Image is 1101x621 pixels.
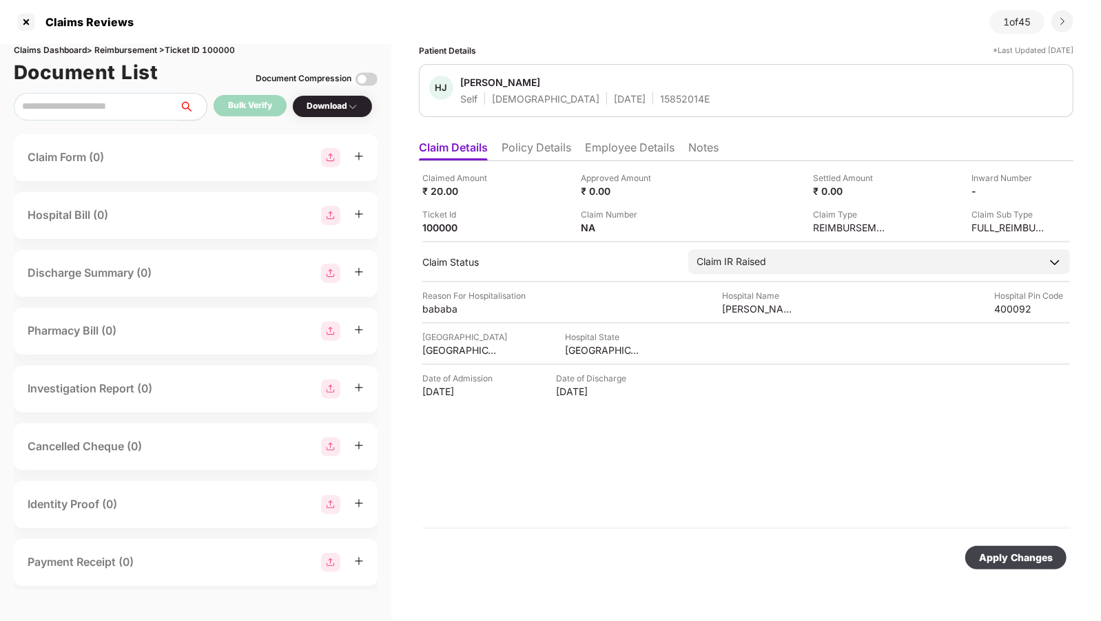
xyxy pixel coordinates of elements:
[347,101,358,112] img: svg+xml;base64,PHN2ZyBpZD0iRHJvcGRvd24tMzJ4MzIiIHhtbG5zPSJodHRwOi8vd3d3LnczLm9yZy8yMDAwL3N2ZyIgd2...
[321,206,340,225] img: svg+xml;base64,PHN2ZyBpZD0iR3JvdXBfMjg4MTMiIGRhdGEtbmFtZT0iR3JvdXAgMjg4MTMiIHhtbG5zPSJodHRwOi8vd3...
[419,140,488,160] li: Claim Details
[422,289,526,302] div: Reason For Hospitalisation
[422,302,498,315] div: bababa
[582,171,657,185] div: Approved Amount
[321,379,340,399] img: svg+xml;base64,PHN2ZyBpZD0iR3JvdXBfMjg4MTMiIGRhdGEtbmFtZT0iR3JvdXAgMjg4MTMiIHhtbG5zPSJodHRwOi8vd3...
[688,140,719,160] li: Notes
[354,441,364,450] span: plus
[585,140,675,160] li: Employee Details
[722,302,798,315] div: [PERSON_NAME][DEMOGRAPHIC_DATA]
[502,140,571,160] li: Policy Details
[28,149,104,166] div: Claim Form (0)
[614,92,646,105] div: [DATE]
[28,554,134,571] div: Payment Receipt (0)
[422,344,498,357] div: [GEOGRAPHIC_DATA]
[422,372,498,385] div: Date of Admission
[321,322,340,341] img: svg+xml;base64,PHN2ZyBpZD0iR3JvdXBfMjg4MTMiIGRhdGEtbmFtZT0iR3JvdXAgMjg4MTMiIHhtbG5zPSJodHRwOi8vd3...
[460,92,477,105] div: Self
[565,330,641,344] div: Hospital State
[422,330,507,344] div: [GEOGRAPHIC_DATA]
[28,380,152,397] div: Investigation Report (0)
[813,171,889,185] div: Settled Amount
[422,171,498,185] div: Claimed Amount
[422,221,498,234] div: 100000
[813,221,889,234] div: REIMBURSEMENT
[422,185,498,198] div: ₹ 20.00
[994,302,1070,315] div: 400092
[178,101,207,112] span: search
[228,99,272,112] div: Bulk Verify
[14,44,378,57] div: Claims Dashboard > Reimbursement > Ticket ID 100000
[307,100,358,113] div: Download
[971,221,1047,234] div: FULL_REIMBURSEMENT
[660,92,710,105] div: 15852014E
[28,322,116,339] div: Pharmacy Bill (0)
[354,209,364,219] span: plus
[582,185,657,198] div: ₹ 0.00
[356,68,378,90] img: svg+xml;base64,PHN2ZyBpZD0iVG9nZ2xlLTMyeDMyIiB4bWxucz0iaHR0cDovL3d3dy53My5vcmcvMjAwMC9zdmciIHdpZH...
[582,221,657,234] div: NA
[492,92,599,105] div: [DEMOGRAPHIC_DATA]
[28,264,152,282] div: Discharge Summary (0)
[28,438,142,455] div: Cancelled Cheque (0)
[813,185,889,198] div: ₹ 0.00
[971,185,1047,198] div: -
[422,385,498,398] div: [DATE]
[419,44,476,57] div: Patient Details
[321,437,340,456] img: svg+xml;base64,PHN2ZyBpZD0iR3JvdXBfMjg4MTMiIGRhdGEtbmFtZT0iR3JvdXAgMjg4MTMiIHhtbG5zPSJodHRwOi8vd3...
[178,93,207,120] button: search
[28,207,108,224] div: Hospital Bill (0)
[28,496,117,513] div: Identity Proof (0)
[565,344,641,357] div: [GEOGRAPHIC_DATA]
[422,208,498,221] div: Ticket Id
[256,72,351,85] div: Document Compression
[556,385,632,398] div: [DATE]
[971,171,1047,185] div: Inward Number
[321,553,340,572] img: svg+xml;base64,PHN2ZyBpZD0iR3JvdXBfMjg4MTMiIGRhdGEtbmFtZT0iR3JvdXAgMjg4MTMiIHhtbG5zPSJodHRwOi8vd3...
[1048,255,1062,269] img: downArrowIcon
[37,15,134,29] div: Claims Reviews
[429,76,453,100] div: HJ
[321,264,340,283] img: svg+xml;base64,PHN2ZyBpZD0iR3JvdXBfMjg4MTMiIGRhdGEtbmFtZT0iR3JvdXAgMjg4MTMiIHhtbG5zPSJodHRwOi8vd3...
[697,254,766,269] div: Claim IR Raised
[354,151,364,161] span: plus
[582,208,657,221] div: Claim Number
[722,289,798,302] div: Hospital Name
[556,372,632,385] div: Date of Discharge
[321,148,340,167] img: svg+xml;base64,PHN2ZyBpZD0iR3JvdXBfMjg4MTMiIGRhdGEtbmFtZT0iR3JvdXAgMjg4MTMiIHhtbG5zPSJodHRwOi8vd3...
[993,44,1073,57] div: *Last Updated [DATE]
[979,550,1053,565] div: Apply Changes
[1057,16,1068,27] img: svg+xml;base64,PHN2ZyBpZD0iRHJvcGRvd24tMzJ4MzIiIHhtbG5zPSJodHRwOi8vd3d3LnczLm9yZy8yMDAwL3N2ZyIgd2...
[14,57,158,87] h1: Document List
[994,289,1070,302] div: Hospital Pin Code
[422,255,675,269] div: Claim Status
[354,383,364,392] span: plus
[460,76,540,89] div: [PERSON_NAME]
[971,208,1047,221] div: Claim Sub Type
[354,267,364,277] span: plus
[354,325,364,335] span: plus
[321,495,340,514] img: svg+xml;base64,PHN2ZyBpZD0iR3JvdXBfMjg4MTMiIGRhdGEtbmFtZT0iR3JvdXAgMjg4MTMiIHhtbG5zPSJodHRwOi8vd3...
[813,208,889,221] div: Claim Type
[354,556,364,566] span: plus
[989,10,1045,34] div: 1 of 45
[354,498,364,508] span: plus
